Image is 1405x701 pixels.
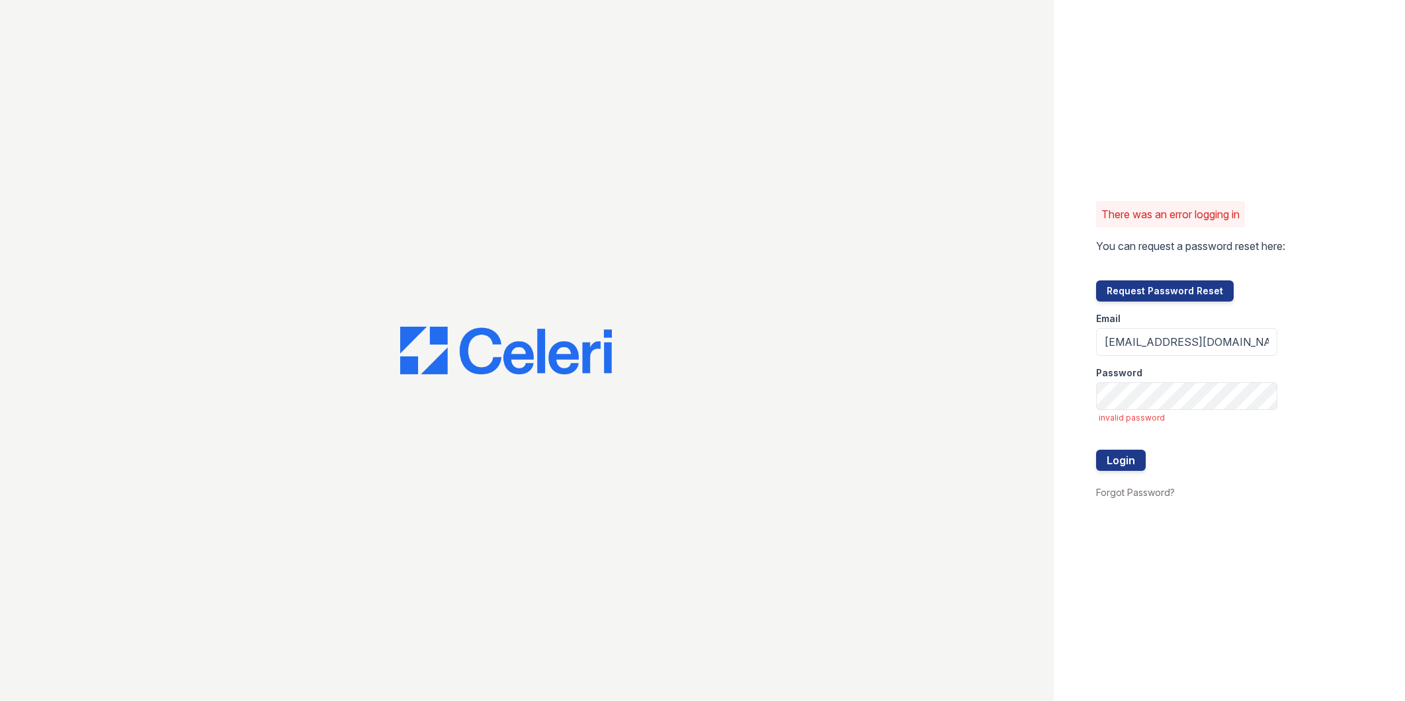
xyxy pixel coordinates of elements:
[1096,450,1146,471] button: Login
[1096,238,1285,254] p: You can request a password reset here:
[1099,413,1277,423] span: invalid password
[1096,487,1175,498] a: Forgot Password?
[1096,312,1121,325] label: Email
[1096,366,1142,380] label: Password
[400,327,612,374] img: CE_Logo_Blue-a8612792a0a2168367f1c8372b55b34899dd931a85d93a1a3d3e32e68fde9ad4.png
[1101,206,1240,222] p: There was an error logging in
[1096,280,1234,302] button: Request Password Reset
